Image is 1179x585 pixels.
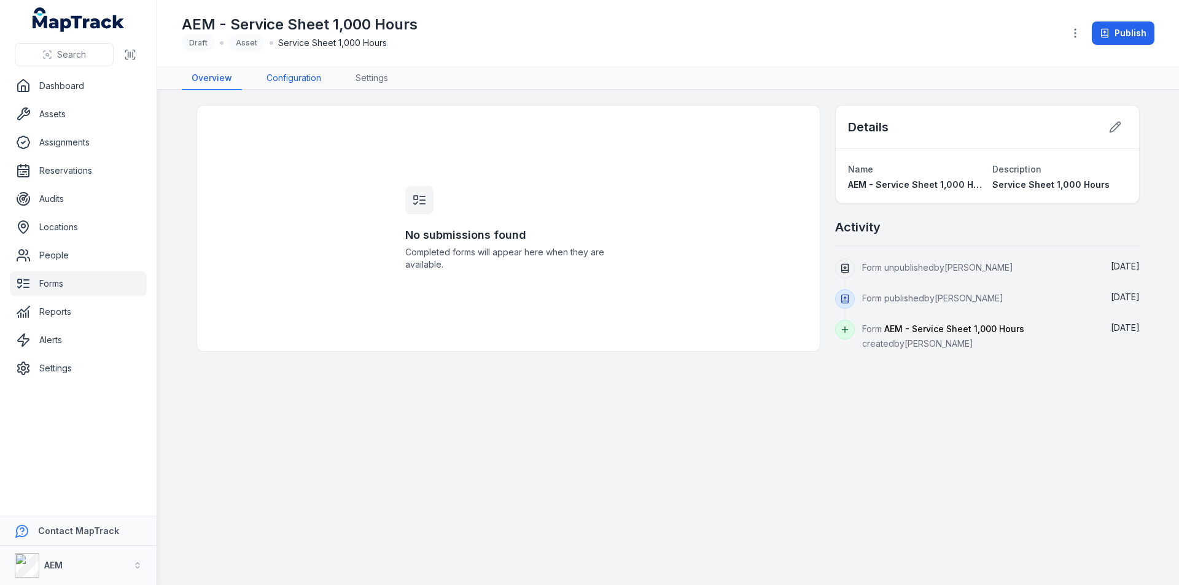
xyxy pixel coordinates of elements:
[182,67,242,90] a: Overview
[33,7,125,32] a: MapTrack
[57,48,86,61] span: Search
[862,323,1024,349] span: Form created by [PERSON_NAME]
[182,15,418,34] h1: AEM - Service Sheet 1,000 Hours
[44,560,63,570] strong: AEM
[1111,292,1140,302] span: [DATE]
[257,67,331,90] a: Configuration
[1111,261,1140,271] time: 8/20/2025, 11:09:40 AM
[992,179,1110,190] span: Service Sheet 1,000 Hours
[10,328,147,352] a: Alerts
[835,219,881,236] h2: Activity
[10,74,147,98] a: Dashboard
[1111,292,1140,302] time: 8/20/2025, 10:24:27 AM
[10,130,147,155] a: Assignments
[1111,261,1140,271] span: [DATE]
[1092,21,1154,45] button: Publish
[182,34,215,52] div: Draft
[992,164,1041,174] span: Description
[10,158,147,183] a: Reservations
[10,271,147,296] a: Forms
[848,179,993,190] span: AEM - Service Sheet 1,000 Hours
[10,300,147,324] a: Reports
[278,37,387,49] span: Service Sheet 1,000 Hours
[848,164,873,174] span: Name
[405,227,612,244] h3: No submissions found
[38,525,119,536] strong: Contact MapTrack
[848,118,889,136] h2: Details
[405,246,612,271] span: Completed forms will appear here when they are available.
[15,43,114,66] button: Search
[10,243,147,268] a: People
[228,34,265,52] div: Asset
[346,67,398,90] a: Settings
[862,262,1013,273] span: Form unpublished by [PERSON_NAME]
[10,356,147,381] a: Settings
[1111,322,1140,333] time: 8/20/2025, 10:23:42 AM
[10,187,147,211] a: Audits
[10,215,147,239] a: Locations
[10,102,147,126] a: Assets
[862,293,1003,303] span: Form published by [PERSON_NAME]
[884,323,1024,334] span: AEM - Service Sheet 1,000 Hours
[1111,322,1140,333] span: [DATE]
